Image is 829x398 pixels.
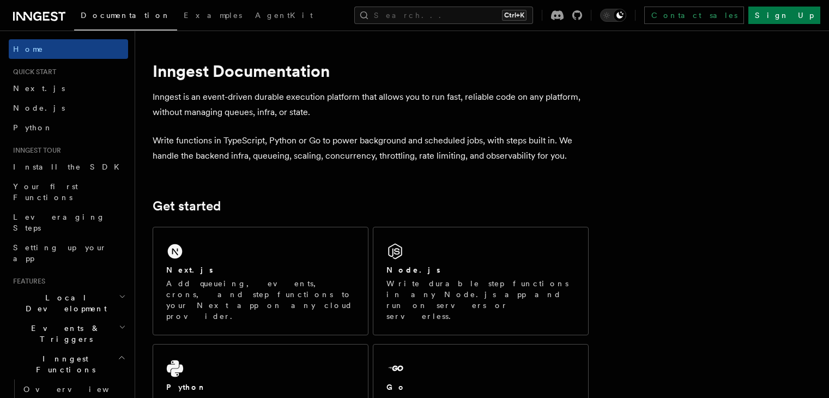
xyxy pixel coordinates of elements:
[13,213,105,232] span: Leveraging Steps
[153,61,589,81] h1: Inngest Documentation
[502,10,527,21] kbd: Ctrl+K
[13,84,65,93] span: Next.js
[153,227,368,335] a: Next.jsAdd queueing, events, crons, and step functions to your Next app on any cloud provider.
[9,146,61,155] span: Inngest tour
[81,11,171,20] span: Documentation
[600,9,626,22] button: Toggle dark mode
[386,278,575,322] p: Write durable step functions in any Node.js app and run on servers or serverless.
[74,3,177,31] a: Documentation
[166,278,355,322] p: Add queueing, events, crons, and step functions to your Next app on any cloud provider.
[9,68,56,76] span: Quick start
[9,353,118,375] span: Inngest Functions
[644,7,744,24] a: Contact sales
[153,89,589,120] p: Inngest is an event-driven durable execution platform that allows you to run fast, reliable code ...
[9,349,128,379] button: Inngest Functions
[9,39,128,59] a: Home
[9,79,128,98] a: Next.js
[184,11,242,20] span: Examples
[386,382,406,393] h2: Go
[386,264,440,275] h2: Node.js
[166,264,213,275] h2: Next.js
[9,238,128,268] a: Setting up your app
[748,7,820,24] a: Sign Up
[373,227,589,335] a: Node.jsWrite durable step functions in any Node.js app and run on servers or serverless.
[9,277,45,286] span: Features
[153,198,221,214] a: Get started
[13,104,65,112] span: Node.js
[23,385,136,394] span: Overview
[13,243,107,263] span: Setting up your app
[9,323,119,345] span: Events & Triggers
[177,3,249,29] a: Examples
[354,7,533,24] button: Search...Ctrl+K
[9,207,128,238] a: Leveraging Steps
[9,177,128,207] a: Your first Functions
[153,133,589,164] p: Write functions in TypeScript, Python or Go to power background and scheduled jobs, with steps bu...
[9,292,119,314] span: Local Development
[9,98,128,118] a: Node.js
[13,182,78,202] span: Your first Functions
[255,11,313,20] span: AgentKit
[9,318,128,349] button: Events & Triggers
[13,123,53,132] span: Python
[9,157,128,177] a: Install the SDK
[166,382,207,393] h2: Python
[13,44,44,55] span: Home
[9,288,128,318] button: Local Development
[249,3,319,29] a: AgentKit
[13,162,126,171] span: Install the SDK
[9,118,128,137] a: Python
